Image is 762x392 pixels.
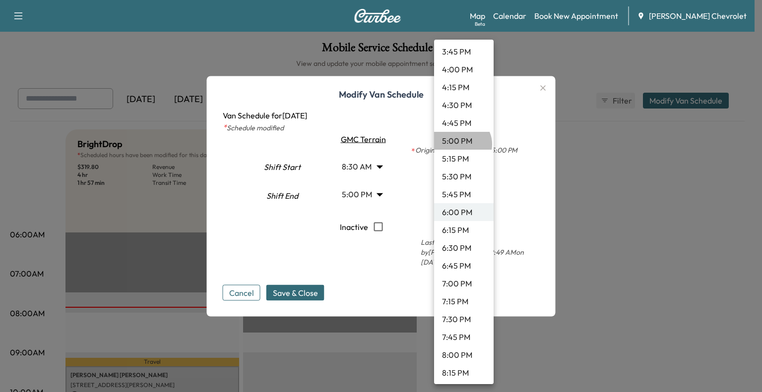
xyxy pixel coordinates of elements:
li: 4:00 PM [434,60,494,78]
li: 6:30 PM [434,239,494,257]
li: 7:30 PM [434,310,494,328]
li: 5:45 PM [434,185,494,203]
li: 8:15 PM [434,364,494,382]
li: 5:30 PM [434,168,494,185]
li: 6:45 PM [434,257,494,275]
li: 5:00 PM [434,132,494,150]
li: 7:45 PM [434,328,494,346]
li: 4:15 PM [434,78,494,96]
li: 8:00 PM [434,346,494,364]
li: 4:45 PM [434,114,494,132]
li: 4:30 PM [434,96,494,114]
li: 6:15 PM [434,221,494,239]
li: 3:45 PM [434,43,494,60]
li: 6:00 PM [434,203,494,221]
li: 7:15 PM [434,292,494,310]
li: 5:15 PM [434,150,494,168]
li: 7:00 PM [434,275,494,292]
